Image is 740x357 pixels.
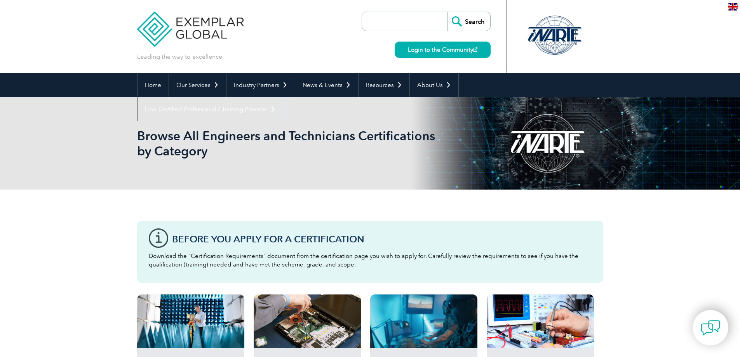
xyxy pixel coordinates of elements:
input: Search [447,12,490,31]
h1: Browse All Engineers and Technicians Certifications by Category [137,128,435,158]
h3: Before You Apply For a Certification [172,234,592,244]
a: Industry Partners [226,73,295,97]
img: open_square.png [473,47,477,52]
a: Home [138,73,169,97]
a: About Us [410,73,458,97]
p: Leading the way to excellence [137,52,222,61]
img: contact-chat.png [701,318,720,338]
p: Download the “Certification Requirements” document from the certification page you wish to apply ... [149,252,592,269]
a: Login to the Community [395,42,491,58]
a: Our Services [169,73,226,97]
a: Find Certified Professional / Training Provider [138,97,283,121]
img: en [728,3,738,10]
a: Resources [359,73,409,97]
a: News & Events [295,73,358,97]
